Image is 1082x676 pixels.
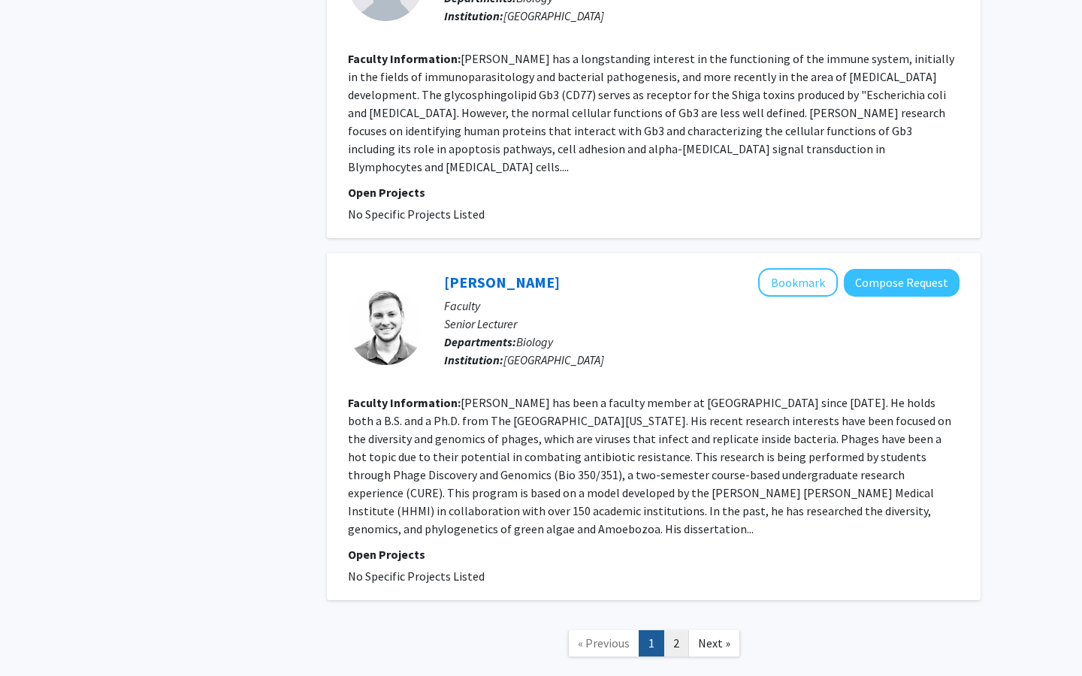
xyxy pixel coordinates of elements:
b: Faculty Information: [348,395,461,410]
button: Compose Request to James Melton III [844,269,960,297]
a: Next [688,630,740,656]
b: Institution: [444,8,503,23]
b: Institution: [444,352,503,367]
p: Faculty [444,297,960,315]
a: 1 [639,630,664,656]
span: Next » [698,635,730,650]
a: Previous Page [568,630,639,656]
p: Senior Lecturer [444,315,960,333]
nav: Page navigation [327,615,981,676]
b: Faculty Information: [348,51,461,66]
span: « Previous [578,635,630,650]
a: 2 [663,630,689,656]
p: Open Projects [348,183,960,201]
button: Add James Melton III to Bookmarks [758,268,838,297]
b: Departments: [444,334,516,349]
span: No Specific Projects Listed [348,569,485,584]
fg-read-more: [PERSON_NAME] has been a faculty member at [GEOGRAPHIC_DATA] since [DATE]. He holds both a B.S. a... [348,395,951,536]
span: [GEOGRAPHIC_DATA] [503,8,604,23]
span: [GEOGRAPHIC_DATA] [503,352,604,367]
span: Biology [516,334,553,349]
a: [PERSON_NAME] [444,273,560,291]
span: No Specific Projects Listed [348,207,485,222]
fg-read-more: [PERSON_NAME] has a longstanding interest in the functioning of the immune system, initially in t... [348,51,954,174]
p: Open Projects [348,545,960,563]
iframe: Chat [11,608,64,665]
